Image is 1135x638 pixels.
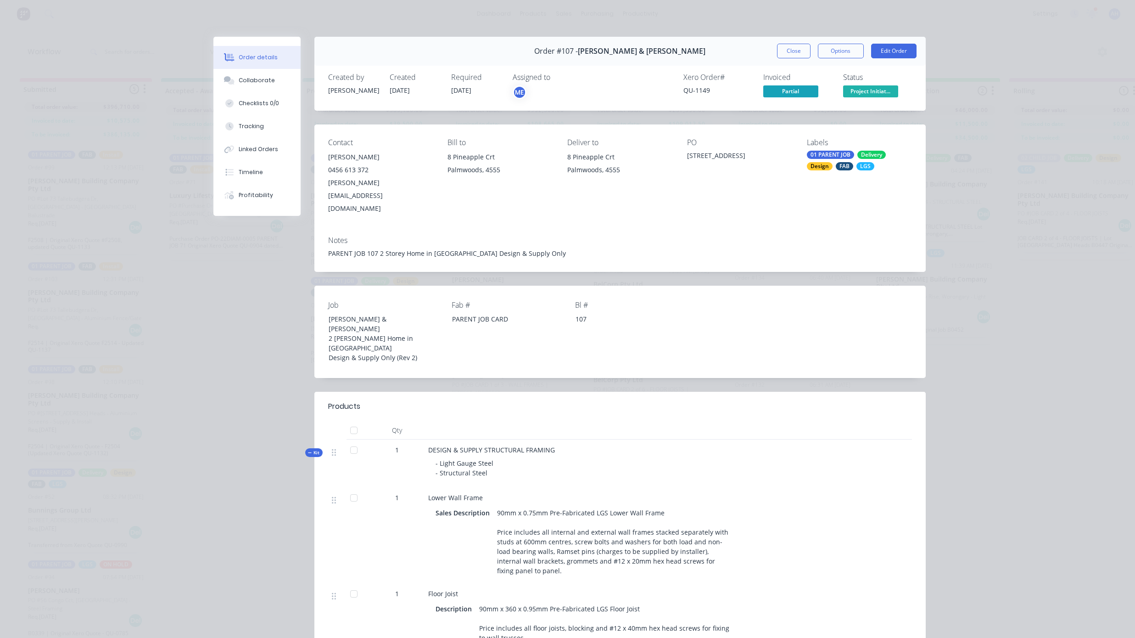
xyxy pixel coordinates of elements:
[568,312,683,326] div: 107
[213,46,301,69] button: Order details
[308,449,320,456] span: Kit
[239,99,279,107] div: Checklists 0/0
[395,445,399,455] span: 1
[452,299,566,311] label: Fab #
[213,69,301,92] button: Collaborate
[428,589,458,598] span: Floor Joist
[836,162,853,170] div: FAB
[328,401,360,412] div: Products
[534,47,578,56] span: Order #107 -
[395,493,399,502] span: 1
[328,176,433,215] div: [PERSON_NAME][EMAIL_ADDRESS][DOMAIN_NAME]
[213,138,301,161] button: Linked Orders
[683,73,752,82] div: Xero Order #
[321,312,436,364] div: [PERSON_NAME] & [PERSON_NAME] 2 [PERSON_NAME] Home in [GEOGRAPHIC_DATA] Design & Supply Only (Rev 2)
[683,85,752,95] div: QU-1149
[687,151,792,164] div: [STREET_ADDRESS]
[436,602,475,615] div: Description
[567,164,672,176] div: Palmwoods, 4555
[578,47,705,56] span: [PERSON_NAME] & [PERSON_NAME]
[575,299,690,311] label: Bl #
[239,53,278,62] div: Order details
[239,122,264,130] div: Tracking
[213,115,301,138] button: Tracking
[567,151,672,164] div: 8 Pineapple Crt
[328,73,379,82] div: Created by
[451,73,502,82] div: Required
[436,459,493,477] span: - Light Gauge Steel - Structural Steel
[328,85,379,95] div: [PERSON_NAME]
[843,85,898,99] button: Project Initiat...
[843,85,898,97] span: Project Initiat...
[239,76,275,85] div: Collaborate
[369,421,425,440] div: Qty
[451,86,471,95] span: [DATE]
[328,151,433,164] div: [PERSON_NAME]
[328,164,433,176] div: 0456 613 372
[818,44,864,58] button: Options
[807,138,912,147] div: Labels
[239,145,278,153] div: Linked Orders
[390,86,410,95] span: [DATE]
[428,493,483,502] span: Lower Wall Frame
[395,589,399,598] span: 1
[871,44,917,58] button: Edit Order
[445,312,559,326] div: PARENT JOB CARD
[807,151,854,159] div: 01 PARENT JOB
[567,151,672,180] div: 8 Pineapple CrtPalmwoods, 4555
[390,73,440,82] div: Created
[777,44,811,58] button: Close
[328,248,912,258] div: PARENT JOB 107 2 Storey Home in [GEOGRAPHIC_DATA] Design & Supply Only
[328,236,912,245] div: Notes
[213,92,301,115] button: Checklists 0/0
[447,151,553,164] div: 8 Pineapple Crt
[436,506,493,519] div: Sales Description
[763,85,818,97] span: Partial
[328,299,443,311] label: Job
[447,151,553,180] div: 8 Pineapple CrtPalmwoods, 4555
[428,446,555,454] span: DESIGN & SUPPLY STRUCTURAL FRAMING
[213,184,301,207] button: Profitability
[447,164,553,176] div: Palmwoods, 4555
[763,73,832,82] div: Invoiced
[305,448,323,457] div: Kit
[213,161,301,184] button: Timeline
[513,73,604,82] div: Assigned to
[328,151,433,215] div: [PERSON_NAME]0456 613 372[PERSON_NAME][EMAIL_ADDRESS][DOMAIN_NAME]
[493,506,735,577] div: 90mm x 0.75mm Pre-Fabricated LGS Lower Wall Frame Price includes all internal and external wall f...
[687,138,792,147] div: PO
[447,138,553,147] div: Bill to
[843,73,912,82] div: Status
[807,162,833,170] div: Design
[328,138,433,147] div: Contact
[567,138,672,147] div: Deliver to
[856,162,874,170] div: LGS
[239,168,263,176] div: Timeline
[857,151,886,159] div: Delivery
[239,191,273,199] div: Profitability
[513,85,526,99] button: ME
